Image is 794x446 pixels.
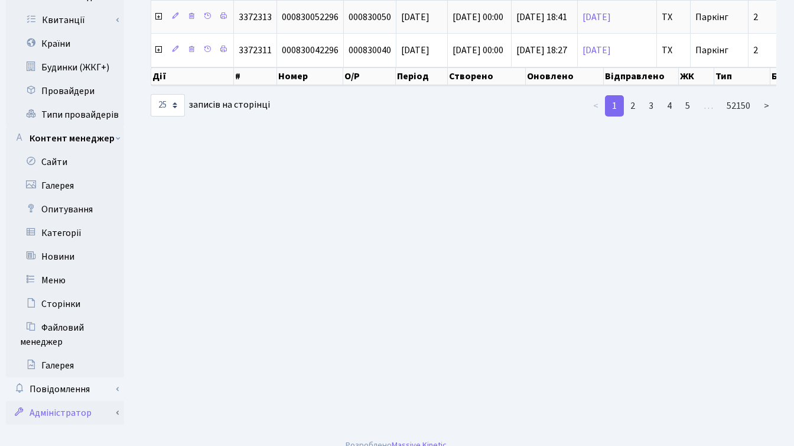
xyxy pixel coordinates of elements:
a: Типи провайдерів [6,103,124,127]
th: Створено [448,67,526,85]
span: [DATE] 18:41 [516,11,567,24]
span: [DATE] 18:27 [516,44,567,57]
a: Квитанції [14,8,124,32]
a: Опитування [6,198,124,221]
span: 000830052296 [282,11,339,24]
span: [DATE] [401,44,429,57]
a: [DATE] [583,44,611,57]
span: ТХ [662,46,685,55]
a: Країни [6,32,124,56]
th: Період [396,67,448,85]
span: 2 [753,11,758,24]
span: 2 [753,44,758,57]
span: 3372313 [239,11,272,24]
a: Файловий менеджер [6,316,124,354]
a: > [757,95,776,117]
span: [DATE] [401,11,429,24]
th: ЖК [679,67,714,85]
a: 52150 [720,95,757,117]
a: Будинки (ЖКГ+) [6,56,124,79]
a: Адміністратор [6,401,124,425]
th: # [234,67,277,85]
a: 2 [623,95,642,117]
th: Оновлено [526,67,604,85]
th: Дії [151,67,234,85]
a: 4 [660,95,679,117]
a: Сторінки [6,292,124,316]
th: Тип [714,67,770,85]
a: Меню [6,269,124,292]
span: 000830040 [349,44,391,57]
a: Галерея [6,354,124,377]
a: [DATE] [583,11,611,24]
a: 1 [605,95,624,117]
a: Сайти [6,150,124,174]
span: Паркінг [695,11,728,24]
th: О/Р [343,67,396,85]
label: записів на сторінці [151,94,270,117]
span: 3372311 [239,44,272,57]
a: Контент менеджер [6,127,124,150]
a: Провайдери [6,79,124,103]
a: Новини [6,245,124,269]
a: 3 [642,95,660,117]
span: [DATE] 00:00 [453,44,503,57]
a: 5 [678,95,697,117]
th: Номер [277,67,343,85]
span: [DATE] 00:00 [453,11,503,24]
a: Повідомлення [6,377,124,401]
a: Категорії [6,221,124,245]
span: 000830042296 [282,44,339,57]
span: ТХ [662,12,685,22]
th: Відправлено [604,67,679,85]
select: записів на сторінці [151,94,185,117]
span: 000830050 [349,11,391,24]
span: Паркінг [695,44,728,57]
a: Галерея [6,174,124,198]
